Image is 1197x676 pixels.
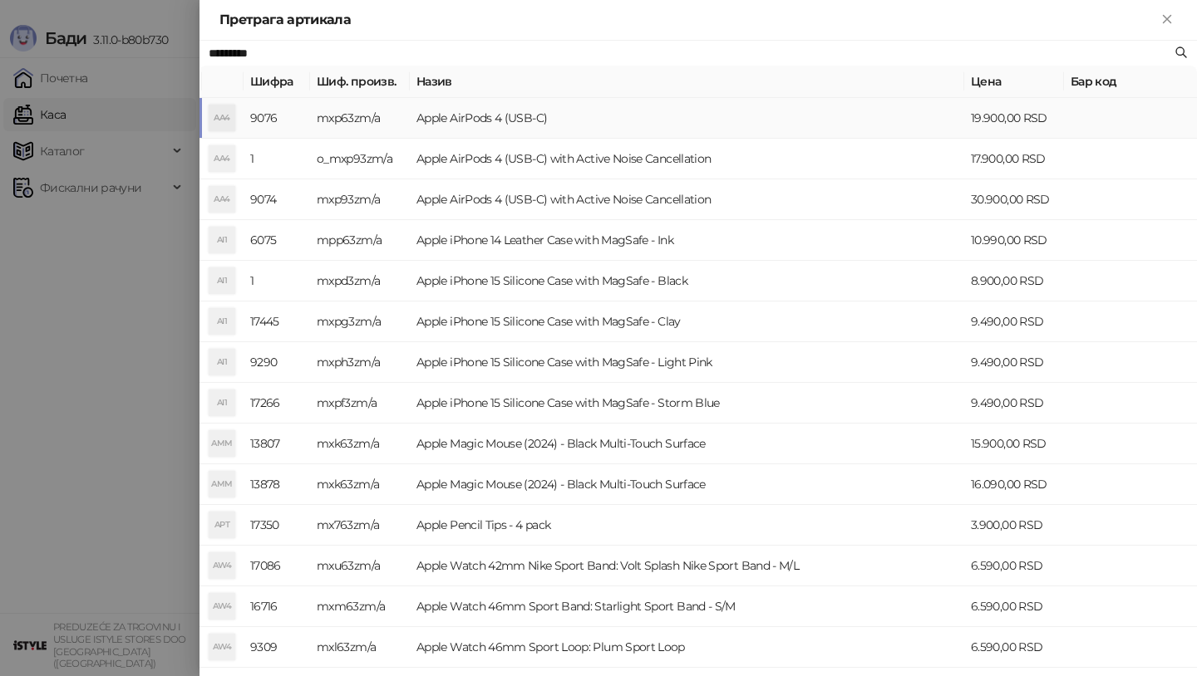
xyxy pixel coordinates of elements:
[310,627,410,668] td: mxl63zm/a
[964,301,1064,342] td: 9.490,00 RSD
[310,505,410,546] td: mx763zm/a
[244,220,310,261] td: 6075
[410,464,964,505] td: Apple Magic Mouse (2024) - Black Multi-Touch Surface
[310,383,410,424] td: mxpf3zm/a
[410,342,964,383] td: Apple iPhone 15 Silicone Case with MagSafe - Light Pink
[964,424,1064,464] td: 15.900,00 RSD
[244,66,310,98] th: Шифра
[244,98,310,139] td: 9076
[244,179,310,220] td: 9074
[410,66,964,98] th: Назив
[244,586,310,627] td: 16716
[209,552,235,579] div: AW4
[244,261,310,301] td: 1
[209,430,235,457] div: AMM
[964,627,1064,668] td: 6.590,00 RSD
[209,512,235,538] div: APT
[964,98,1064,139] td: 19.900,00 RSD
[410,179,964,220] td: Apple AirPods 4 (USB-C) with Active Noise Cancellation
[964,505,1064,546] td: 3.900,00 RSD
[219,10,1157,30] div: Претрага артикала
[964,383,1064,424] td: 9.490,00 RSD
[410,261,964,301] td: Apple iPhone 15 Silicone Case with MagSafe - Black
[209,593,235,620] div: AW4
[310,586,410,627] td: mxm63zm/a
[209,267,235,294] div: AI1
[310,261,410,301] td: mxpd3zm/a
[964,464,1064,505] td: 16.090,00 RSD
[410,220,964,261] td: Apple iPhone 14 Leather Case with MagSafe - Ink
[310,179,410,220] td: mxp93zm/a
[964,546,1064,586] td: 6.590,00 RSD
[410,383,964,424] td: Apple iPhone 15 Silicone Case with MagSafe - Storm Blue
[410,546,964,586] td: Apple Watch 42mm Nike Sport Band: Volt Splash Nike Sport Band - M/L
[209,349,235,375] div: AI1
[244,627,310,668] td: 9309
[209,227,235,253] div: AI1
[310,139,410,179] td: o_mxp93zm/a
[964,139,1064,179] td: 17.900,00 RSD
[964,342,1064,383] td: 9.490,00 RSD
[964,179,1064,220] td: 30.900,00 RSD
[410,98,964,139] td: Apple AirPods 4 (USB-C)
[1157,10,1177,30] button: Close
[410,424,964,464] td: Apple Magic Mouse (2024) - Black Multi-Touch Surface
[964,261,1064,301] td: 8.900,00 RSD
[244,301,310,342] td: 17445
[209,105,235,131] div: AA4
[964,220,1064,261] td: 10.990,00 RSD
[310,220,410,261] td: mpp63zm/a
[244,383,310,424] td: 17266
[310,98,410,139] td: mxp63zm/a
[209,389,235,416] div: AI1
[410,586,964,627] td: Apple Watch 46mm Sport Band: Starlight Sport Band - S/M
[209,308,235,335] div: AI1
[410,139,964,179] td: Apple AirPods 4 (USB-C) with Active Noise Cancellation
[410,505,964,546] td: Apple Pencil Tips - 4 pack
[209,634,235,660] div: AW4
[244,342,310,383] td: 9290
[310,424,410,464] td: mxk63zm/a
[244,139,310,179] td: 1
[244,505,310,546] td: 17350
[244,464,310,505] td: 13878
[244,546,310,586] td: 17086
[209,145,235,172] div: AA4
[209,186,235,213] div: AA4
[310,546,410,586] td: mxu63zm/a
[410,627,964,668] td: Apple Watch 46mm Sport Loop: Plum Sport Loop
[310,464,410,505] td: mxk63zm/a
[964,586,1064,627] td: 6.590,00 RSD
[310,66,410,98] th: Шиф. произв.
[310,342,410,383] td: mxph3zm/a
[410,301,964,342] td: Apple iPhone 15 Silicone Case with MagSafe - Clay
[1064,66,1197,98] th: Бар код
[244,424,310,464] td: 13807
[964,66,1064,98] th: Цена
[209,471,235,497] div: AMM
[310,301,410,342] td: mxpg3zm/a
